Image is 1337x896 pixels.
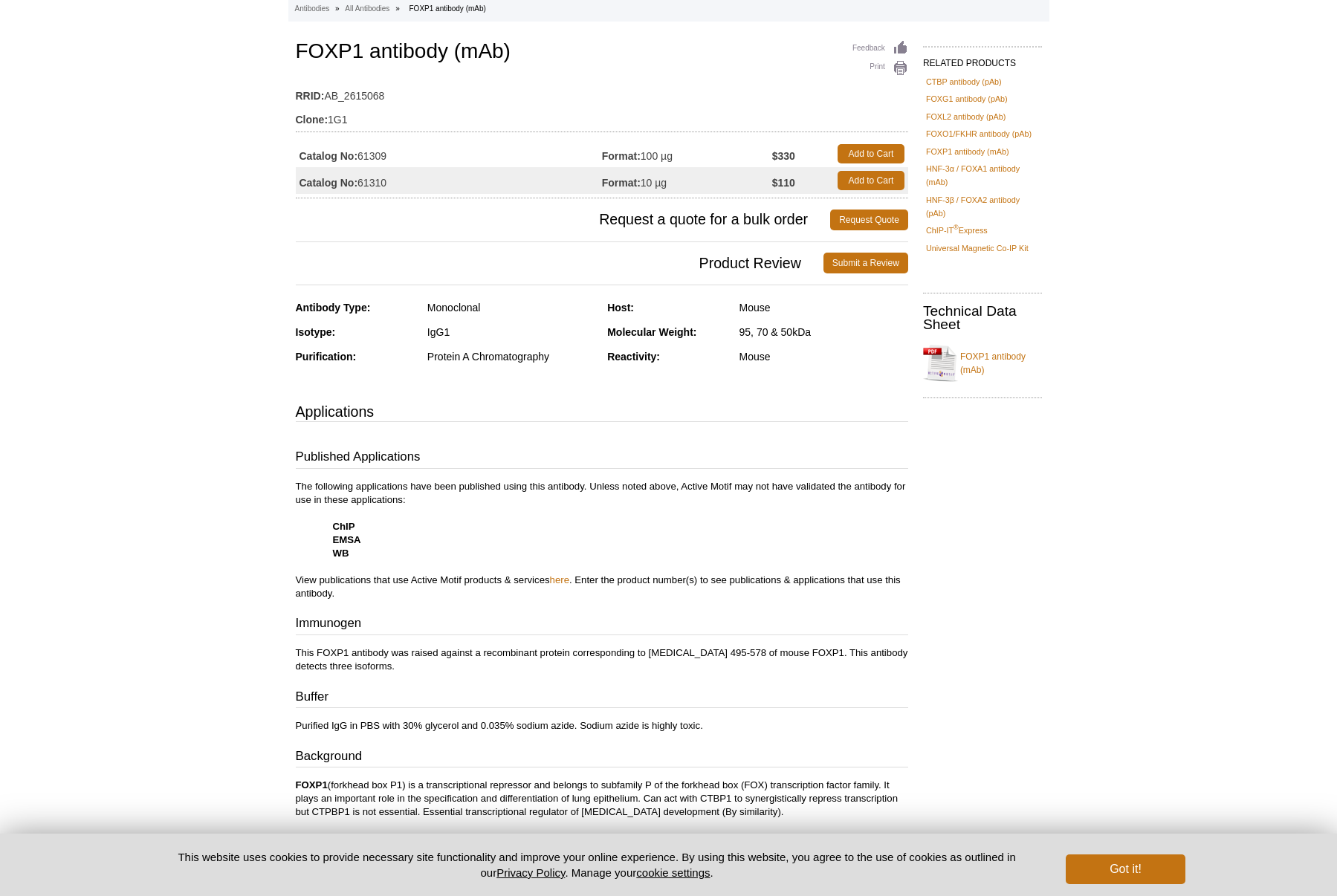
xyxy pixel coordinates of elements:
[152,849,1042,880] p: This website uses cookies to provide necessary site functionality and improve your online experie...
[926,127,1032,140] a: FOXO1/FKHR antibody (pAb)
[602,176,641,189] strong: Format:
[296,113,328,126] strong: Clone:
[923,46,1042,73] h2: RELATED PRODUCTS
[296,302,371,314] strong: Antibody Type:
[607,302,634,314] strong: Host:
[772,149,795,163] strong: $330
[296,140,602,167] td: 61309
[296,480,908,600] p: The following applications have been published using this antibody. Unless noted above, Active Mo...
[926,224,988,237] a: ChIP-IT®Express
[296,80,908,104] td: AB_2615068
[954,224,959,232] sup: ®
[926,92,1008,105] a: FOXG1 antibody (pAb)
[926,145,1009,158] a: FOXP1 antibody (mAb)
[296,89,325,103] strong: RRID:
[636,866,710,879] button: cookie settings
[296,779,328,791] strong: FOXP1
[607,351,660,363] strong: Reactivity:
[333,534,361,545] strong: EMSA
[823,253,908,273] a: Submit a Review
[296,719,908,733] p: Purified IgG in PBS with 30% glycerol and 0.035% sodium azide. Sodium azide is highly toxic.
[602,149,641,163] strong: Format:
[300,176,358,189] strong: Catalog No:
[296,253,823,273] span: Product Review
[296,448,908,469] h3: Published Applications
[926,193,1039,220] a: HNF-3β / FOXA2 antibody (pAb)
[830,210,908,230] a: Request Quote
[296,40,908,65] h1: FOXP1 antibody (mAb)
[926,110,1006,123] a: FOXL2 antibody (pAb)
[345,2,389,16] a: All Antibodies
[1066,854,1185,884] button: Got it!
[852,40,908,56] a: Feedback
[607,326,696,338] strong: Molecular Weight:
[496,866,565,879] a: Privacy Policy
[296,210,831,230] span: Request a quote for a bulk order
[333,521,355,532] strong: ChIP
[296,167,602,194] td: 61310
[296,747,908,768] h3: Background
[772,176,795,189] strong: $110
[739,350,908,363] div: Mouse
[296,351,357,363] strong: Purification:
[409,4,486,13] li: FOXP1 antibody (mAb)
[395,4,400,13] li: »
[296,104,908,128] td: 1G1
[333,548,349,559] strong: WB
[296,400,908,423] h3: Applications
[295,2,330,16] a: Antibodies
[602,140,772,167] td: 100 µg
[427,325,596,339] div: IgG1
[838,171,904,190] a: Add to Cart
[926,241,1029,255] a: Universal Magnetic Co-IP Kit
[923,341,1042,386] a: FOXP1 antibody (mAb)
[335,4,340,13] li: »
[602,167,772,194] td: 10 µg
[427,350,596,363] div: Protein A Chromatography
[296,688,908,709] h3: Buffer
[923,305,1042,331] h2: Technical Data Sheet
[926,75,1002,88] a: CTBP antibody (pAb)
[852,60,908,77] a: Print
[296,614,908,635] h3: Immunogen
[926,162,1039,189] a: HNF-3α / FOXA1 antibody (mAb)
[550,574,569,585] a: here
[300,149,358,163] strong: Catalog No:
[296,326,336,338] strong: Isotype:
[838,144,904,163] a: Add to Cart
[296,646,908,673] p: This FOXP1 antibody was raised against a recombinant protein corresponding to [MEDICAL_DATA] 495-...
[427,301,596,314] div: Monoclonal
[739,325,908,339] div: 95, 70 & 50kDa
[739,301,908,314] div: Mouse
[296,779,908,819] p: (forkhead box P1) is a transcriptional repressor and belongs to subfamily P of the forkhead box (...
